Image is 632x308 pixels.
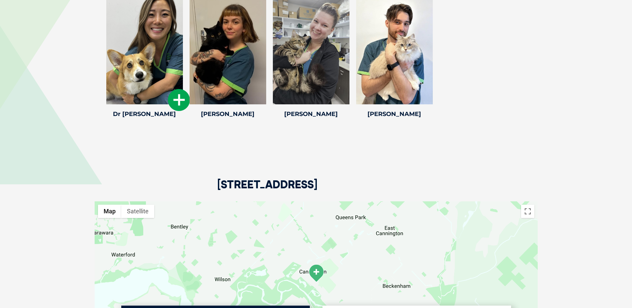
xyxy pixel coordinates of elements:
[217,179,317,201] h2: [STREET_ADDRESS]
[121,205,154,218] button: Show satellite imagery
[106,111,183,117] h4: Dr [PERSON_NAME]
[98,205,121,218] button: Show street map
[521,205,534,218] button: Toggle fullscreen view
[190,111,266,117] h4: [PERSON_NAME]
[273,111,349,117] h4: [PERSON_NAME]
[356,111,433,117] h4: [PERSON_NAME]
